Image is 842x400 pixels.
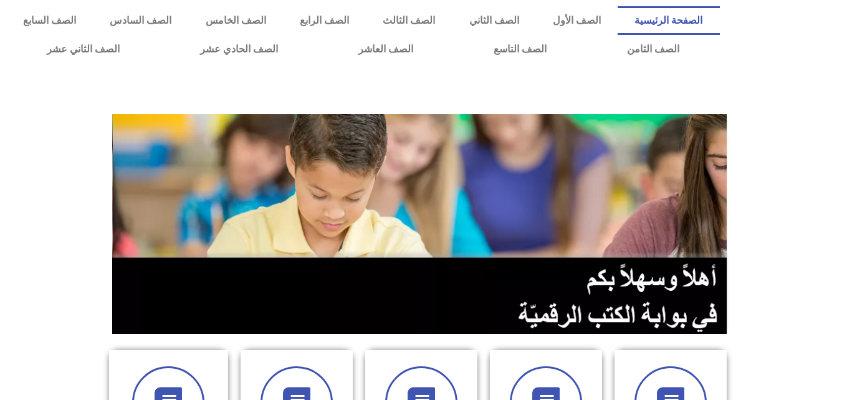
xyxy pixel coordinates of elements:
[318,35,453,64] a: الصف العاشر
[6,6,93,35] a: الصف السابع
[618,6,719,35] a: الصفحة الرئيسية
[453,35,586,64] a: الصف التاسع
[586,35,719,64] a: الصف الثامن
[189,6,283,35] a: الصف الخامس
[452,6,536,35] a: الصف الثاني
[536,6,618,35] a: الصف الأول
[283,6,366,35] a: الصف الرابع
[93,6,188,35] a: الصف السادس
[160,35,318,64] a: الصف الحادي عشر
[6,35,160,64] a: الصف الثاني عشر
[366,6,452,35] a: الصف الثالث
